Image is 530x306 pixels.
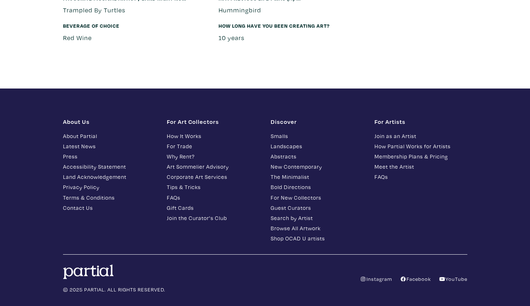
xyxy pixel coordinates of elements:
a: Landscapes [271,142,364,150]
small: Beverage of choice [63,22,119,29]
a: How Partial Works for Artists [374,142,467,150]
a: FAQs [374,173,467,181]
p: Trampled By Turtles [63,5,208,15]
a: New Contemporary [271,162,364,171]
a: Press [63,152,156,161]
a: Browse All Artwork [271,224,364,232]
a: Corporate Art Services [167,173,260,181]
a: Membership Plans & Pricing [374,152,467,161]
a: Privacy Policy [63,183,156,191]
h1: For Artists [374,118,467,125]
a: Smalls [271,132,364,140]
div: © 2025 PARTIAL. ALL RIGHTS RESERVED. [58,264,265,294]
a: Join the Curator's Club [167,214,260,222]
a: Art Sommelier Advisory [167,162,260,171]
a: Land Acknowledgement [63,173,156,181]
a: Latest News [63,142,156,150]
a: The Minimalist [271,173,364,181]
a: Join as an Artist [374,132,467,140]
a: Search by Artist [271,214,364,222]
a: Terms & Conditions [63,193,156,202]
a: Gift Cards [167,204,260,212]
a: Guest Curators [271,204,364,212]
a: Bold Directions [271,183,364,191]
p: Hummingbird [219,5,364,15]
small: How long have you been creating art? [219,22,330,29]
h1: About Us [63,118,156,125]
a: YouTube [439,275,467,282]
a: About Partial [63,132,156,140]
a: For New Collectors [271,193,364,202]
a: Contact Us [63,204,156,212]
a: For Trade [167,142,260,150]
p: 10 years [219,33,364,43]
a: Accessibility Statement [63,162,156,171]
a: FAQs [167,193,260,202]
a: Instagram [360,275,392,282]
a: Abstracts [271,152,364,161]
p: Red Wine [63,33,208,43]
a: Shop OCAD U artists [271,234,364,243]
a: Facebook [400,275,431,282]
a: Meet the Artist [374,162,467,171]
h1: Discover [271,118,364,125]
a: Tips & Tricks [167,183,260,191]
h1: For Art Collectors [167,118,260,125]
a: How It Works [167,132,260,140]
a: Why Rent? [167,152,260,161]
img: logo.svg [63,264,114,279]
